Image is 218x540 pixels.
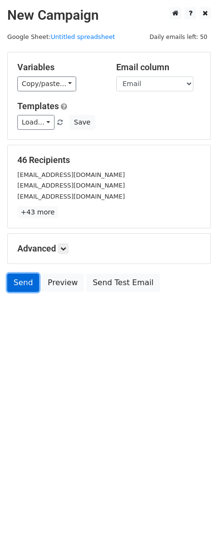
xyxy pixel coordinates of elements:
h5: Variables [17,62,102,73]
h5: 46 Recipients [17,155,201,165]
h5: Advanced [17,243,201,254]
h5: Email column [116,62,201,73]
h2: New Campaign [7,7,211,24]
small: [EMAIL_ADDRESS][DOMAIN_NAME] [17,171,125,178]
a: Daily emails left: 50 [146,33,211,40]
a: Copy/paste... [17,76,76,91]
a: Preview [41,274,84,292]
a: Untitled spreadsheet [51,33,115,40]
a: Load... [17,115,54,130]
small: Google Sheet: [7,33,115,40]
a: Templates [17,101,59,111]
small: [EMAIL_ADDRESS][DOMAIN_NAME] [17,193,125,200]
a: Send Test Email [86,274,160,292]
small: [EMAIL_ADDRESS][DOMAIN_NAME] [17,182,125,189]
a: Send [7,274,39,292]
iframe: Chat Widget [170,494,218,540]
button: Save [69,115,95,130]
a: +43 more [17,206,58,218]
span: Daily emails left: 50 [146,32,211,42]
